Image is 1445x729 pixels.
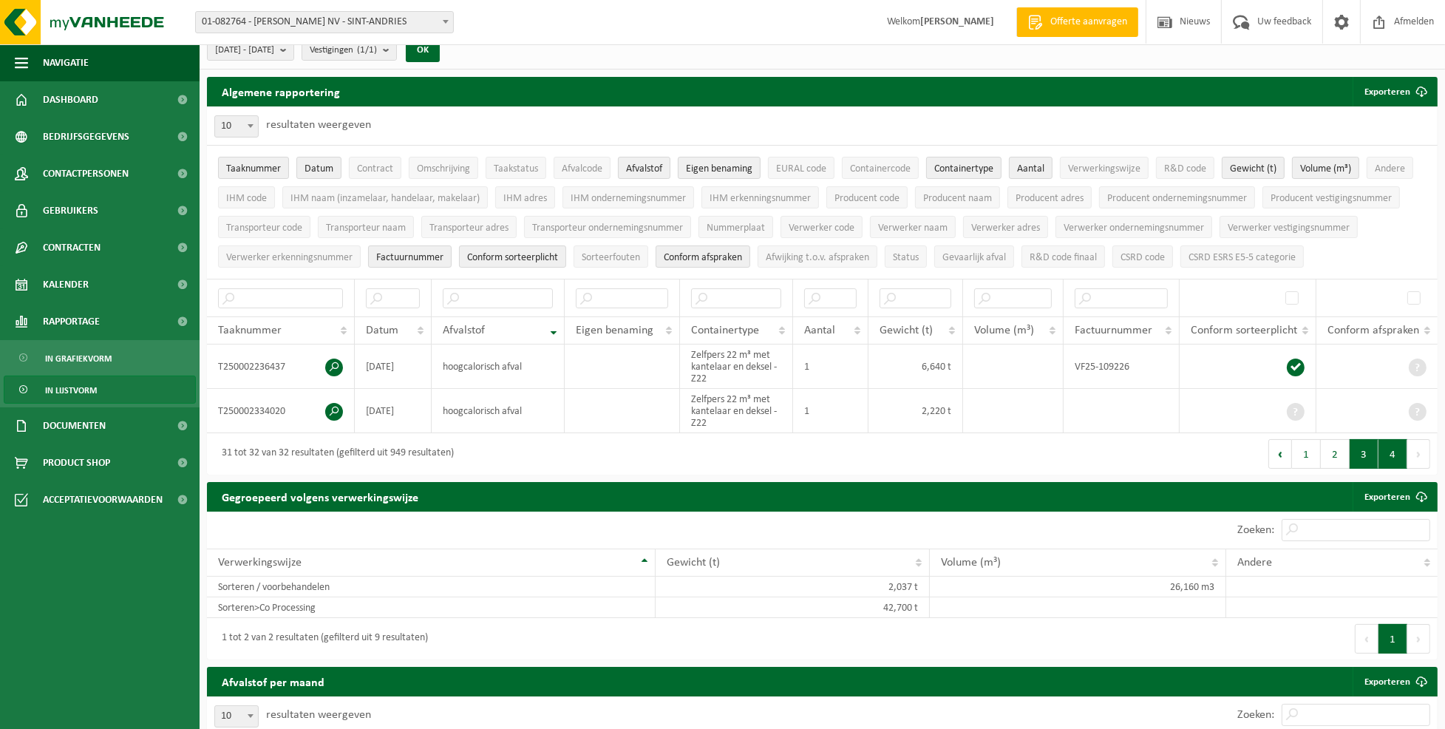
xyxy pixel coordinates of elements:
[1407,439,1430,469] button: Next
[218,186,275,208] button: IHM codeIHM code: Activate to sort
[43,229,101,266] span: Contracten
[868,389,963,433] td: 2,220 t
[207,577,656,597] td: Sorteren / voorbehandelen
[686,163,752,174] span: Eigen benaming
[207,38,294,61] button: [DATE] - [DATE]
[207,597,656,618] td: Sorteren>Co Processing
[656,245,750,268] button: Conform afspraken : Activate to sort
[357,163,393,174] span: Contract
[768,157,834,179] button: EURAL codeEURAL code: Activate to sort
[1237,525,1274,537] label: Zoeken:
[915,186,1000,208] button: Producent naamProducent naam: Activate to sort
[218,557,302,569] span: Verwerkingswijze
[214,441,454,467] div: 31 tot 32 van 32 resultaten (gefilterd uit 949 resultaten)
[793,389,868,433] td: 1
[214,115,259,138] span: 10
[503,193,547,204] span: IHM adres
[486,157,546,179] button: TaakstatusTaakstatus: Activate to sort
[45,376,97,404] span: In lijstvorm
[691,325,759,336] span: Containertype
[207,482,433,511] h2: Gegroepeerd volgens verwerkingswijze
[678,157,761,179] button: Eigen benamingEigen benaming: Activate to sort
[680,389,794,433] td: Zelfpers 22 m³ met kantelaar en deksel - Z22
[226,223,302,234] span: Transporteur code
[1271,193,1392,204] span: Producent vestigingsnummer
[305,163,333,174] span: Datum
[1321,439,1350,469] button: 2
[1189,252,1296,263] span: CSRD ESRS E5-5 categorie
[195,11,454,33] span: 01-082764 - JAN DUPONT KAASIMPORT NV - SINT-ANDRIES
[406,38,440,62] button: OK
[880,325,933,336] span: Gewicht (t)
[296,157,341,179] button: DatumDatum: Activate to sort
[781,216,863,238] button: Verwerker codeVerwerker code: Activate to sort
[1220,216,1358,238] button: Verwerker vestigingsnummerVerwerker vestigingsnummer: Activate to sort
[355,345,432,389] td: [DATE]
[1355,624,1378,654] button: Previous
[878,223,948,234] span: Verwerker naam
[1367,157,1413,179] button: AndereAndere: Activate to sort
[368,245,452,268] button: FactuurnummerFactuurnummer: Activate to sort
[554,157,611,179] button: AfvalcodeAfvalcode: Activate to sort
[1353,482,1436,512] a: Exporteren
[1378,439,1407,469] button: 4
[926,157,1002,179] button: ContainertypeContainertype: Activate to sort
[532,223,683,234] span: Transporteur ondernemingsnummer
[357,45,377,55] count: (1/1)
[793,345,868,389] td: 1
[349,157,401,179] button: ContractContract: Activate to sort
[576,325,653,336] span: Eigen benaming
[971,223,1040,234] span: Verwerker adres
[698,216,773,238] button: NummerplaatNummerplaat: Activate to sort
[43,407,106,444] span: Documenten
[266,709,371,721] label: resultaten weergeven
[366,325,398,336] span: Datum
[43,155,129,192] span: Contactpersonen
[1064,345,1180,389] td: VF25-109226
[1300,163,1351,174] span: Volume (m³)
[582,252,640,263] span: Sorteerfouten
[656,577,930,597] td: 2,037 t
[218,157,289,179] button: TaaknummerTaaknummer: Activate to sort
[215,39,274,61] span: [DATE] - [DATE]
[804,325,835,336] span: Aantal
[1180,245,1304,268] button: CSRD ESRS E5-5 categorieCSRD ESRS E5-5 categorie: Activate to sort
[626,163,662,174] span: Afvalstof
[432,389,565,433] td: hoogcalorisch afval
[776,163,826,174] span: EURAL code
[842,157,919,179] button: ContainercodeContainercode: Activate to sort
[218,245,361,268] button: Verwerker erkenningsnummerVerwerker erkenningsnummer: Activate to sort
[923,193,992,204] span: Producent naam
[850,163,911,174] span: Containercode
[524,216,691,238] button: Transporteur ondernemingsnummerTransporteur ondernemingsnummer : Activate to sort
[974,325,1034,336] span: Volume (m³)
[934,163,993,174] span: Containertype
[1353,77,1436,106] button: Exporteren
[1350,439,1378,469] button: 3
[1112,245,1173,268] button: CSRD codeCSRD code: Activate to sort
[1292,157,1359,179] button: Volume (m³)Volume (m³): Activate to sort
[43,266,89,303] span: Kalender
[664,252,742,263] span: Conform afspraken
[710,193,811,204] span: IHM erkenningsnummer
[1353,667,1436,696] a: Exporteren
[1068,163,1140,174] span: Verwerkingswijze
[1121,252,1165,263] span: CSRD code
[45,345,112,373] span: In grafiekvorm
[766,252,869,263] span: Afwijking t.o.v. afspraken
[1230,163,1276,174] span: Gewicht (t)
[870,216,956,238] button: Verwerker naamVerwerker naam: Activate to sort
[1228,223,1350,234] span: Verwerker vestigingsnummer
[1016,7,1138,37] a: Offerte aanvragen
[571,193,686,204] span: IHM ondernemingsnummer
[680,345,794,389] td: Zelfpers 22 m³ met kantelaar en deksel - Z22
[282,186,488,208] button: IHM naam (inzamelaar, handelaar, makelaar)IHM naam (inzamelaar, handelaar, makelaar): Activate to...
[429,223,509,234] span: Transporteur adres
[4,344,196,372] a: In grafiekvorm
[826,186,908,208] button: Producent codeProducent code: Activate to sort
[226,252,353,263] span: Verwerker erkenningsnummer
[207,667,339,696] h2: Afvalstof per maand
[1075,325,1152,336] span: Factuurnummer
[218,216,310,238] button: Transporteur codeTransporteur code: Activate to sort
[207,77,355,106] h2: Algemene rapportering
